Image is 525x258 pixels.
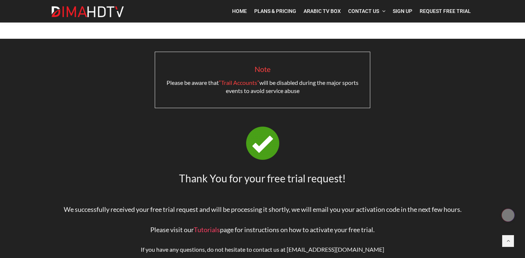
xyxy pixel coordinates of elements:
[344,4,389,19] a: Contact Us
[255,65,270,73] span: Note
[300,4,344,19] a: Arabic TV Box
[51,6,125,18] img: Dima HDTV
[254,8,296,14] span: Plans & Pricing
[502,235,514,247] a: Back to top
[64,205,462,213] span: We successfully received your free trial request and will be processing it shortly, we will email...
[304,8,341,14] span: Arabic TV Box
[167,79,358,94] span: Please be aware that will be disabled during the major sports events to avoid service abuse
[150,226,375,234] span: Please visit our page for instructions on how to activate your free trial.
[219,79,259,86] span: “Trail Accounts”
[179,172,346,185] span: Thank You for your free trial request!
[393,8,412,14] span: Sign Up
[420,8,471,14] span: Request Free Trial
[194,226,220,234] a: Tutorials
[141,246,384,253] span: If you have any questions, do not hesitate to contact us at [EMAIL_ADDRESS][DOMAIN_NAME]
[246,127,279,160] img: tick
[228,4,251,19] a: Home
[389,4,416,19] a: Sign Up
[232,8,247,14] span: Home
[416,4,475,19] a: Request Free Trial
[251,4,300,19] a: Plans & Pricing
[348,8,379,14] span: Contact Us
